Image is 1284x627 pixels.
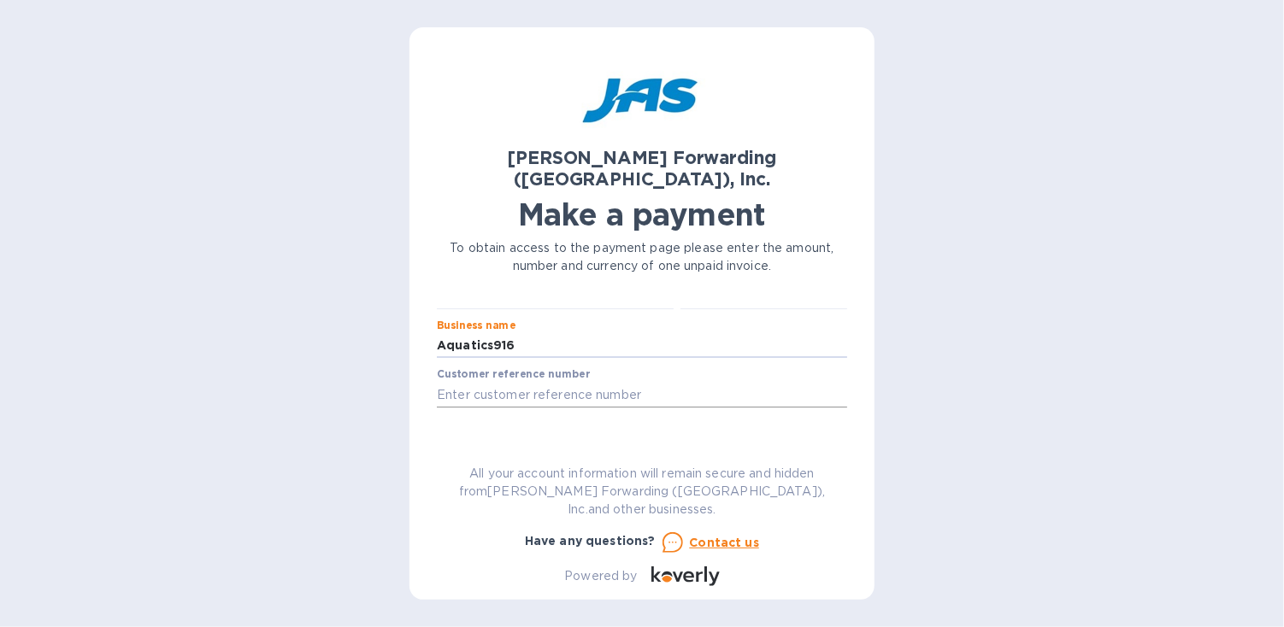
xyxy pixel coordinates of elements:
label: Business name [437,320,515,331]
label: Customer reference number [437,370,590,380]
b: Have any questions? [525,534,656,548]
h1: Make a payment [437,196,847,232]
input: Enter customer reference number [437,382,847,407]
p: Powered by [564,567,637,585]
input: Enter business name [437,333,847,359]
p: To obtain access to the payment page please enter the amount, number and currency of one unpaid i... [437,239,847,275]
u: Contact us [690,536,760,549]
p: All your account information will remain secure and hidden from [PERSON_NAME] Forwarding ([GEOGRA... [437,465,847,519]
b: [PERSON_NAME] Forwarding ([GEOGRAPHIC_DATA]), Inc. [508,147,777,190]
